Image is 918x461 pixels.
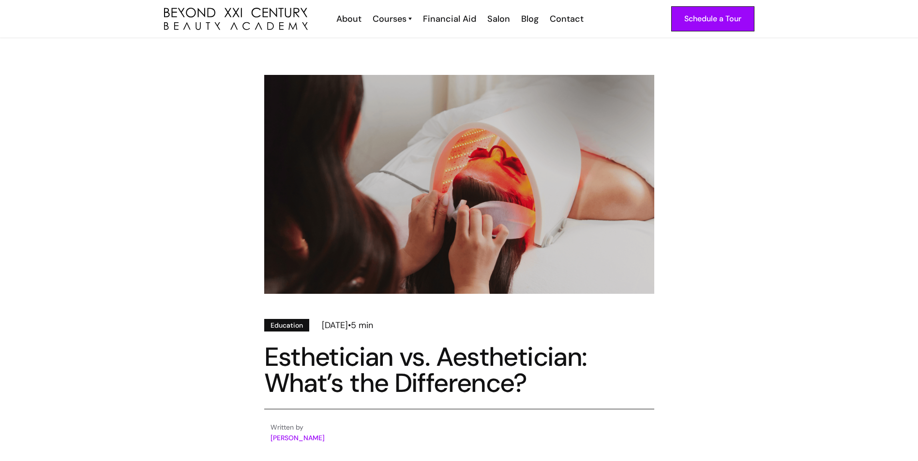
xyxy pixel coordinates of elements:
[164,8,308,30] img: beyond 21st century beauty academy logo
[543,13,588,25] a: Contact
[322,319,348,331] div: [DATE]
[423,13,476,25] div: Financial Aid
[264,75,654,294] img: esthetician red light therapy
[271,320,303,331] div: Education
[164,8,308,30] a: home
[487,13,510,25] div: Salon
[671,6,754,31] a: Schedule a Tour
[515,13,543,25] a: Blog
[373,13,412,25] a: Courses
[550,13,584,25] div: Contact
[264,319,309,331] a: Education
[684,13,741,25] div: Schedule a Tour
[373,13,406,25] div: Courses
[271,433,325,442] a: [PERSON_NAME]
[336,13,361,25] div: About
[417,13,481,25] a: Financial Aid
[264,344,654,396] h1: Esthetician vs. Aesthetician: What’s the Difference?
[481,13,515,25] a: Salon
[348,319,351,331] div: •
[271,422,325,432] div: Written by
[521,13,539,25] div: Blog
[330,13,366,25] a: About
[351,319,373,331] div: 5 min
